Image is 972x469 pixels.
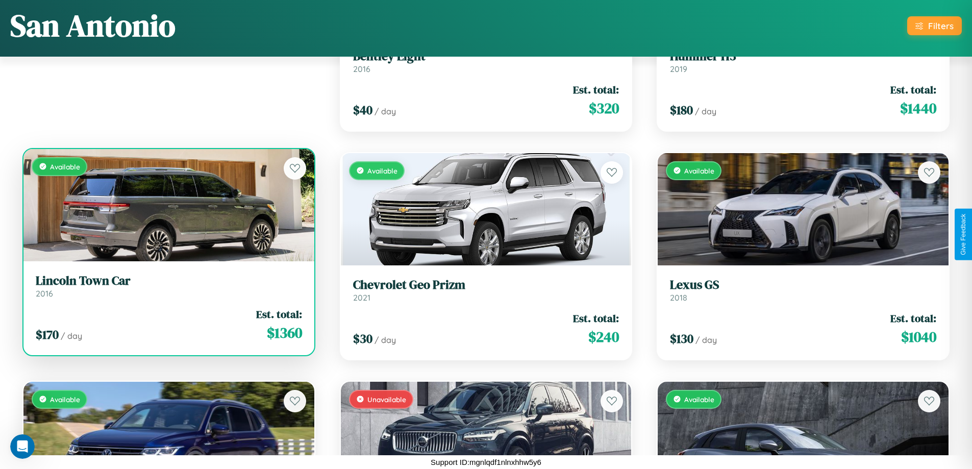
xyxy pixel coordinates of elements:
[353,278,619,303] a: Chevrolet Geo Prizm2021
[901,327,936,347] span: $ 1040
[367,166,397,175] span: Available
[589,98,619,118] span: $ 320
[928,20,954,31] div: Filters
[573,82,619,97] span: Est. total:
[670,49,936,74] a: Hummer H32019
[36,274,302,299] a: Lincoln Town Car2016
[367,395,406,404] span: Unavailable
[670,49,936,64] h3: Hummer H3
[353,278,619,292] h3: Chevrolet Geo Prizm
[684,395,714,404] span: Available
[695,335,717,345] span: / day
[670,292,687,303] span: 2018
[960,214,967,255] div: Give Feedback
[375,335,396,345] span: / day
[890,82,936,97] span: Est. total:
[695,106,716,116] span: / day
[670,330,693,347] span: $ 130
[684,166,714,175] span: Available
[353,102,372,118] span: $ 40
[900,98,936,118] span: $ 1440
[431,455,541,469] p: Support ID: mgnlqdf1nlnxhhw5y6
[375,106,396,116] span: / day
[10,434,35,459] iframe: Intercom live chat
[670,102,693,118] span: $ 180
[353,49,619,74] a: Bentley Eight2016
[256,307,302,322] span: Est. total:
[50,162,80,171] span: Available
[353,64,370,74] span: 2016
[588,327,619,347] span: $ 240
[573,311,619,326] span: Est. total:
[36,288,53,299] span: 2016
[10,5,176,46] h1: San Antonio
[907,16,962,35] button: Filters
[670,278,936,292] h3: Lexus GS
[670,64,687,74] span: 2019
[61,331,82,341] span: / day
[50,395,80,404] span: Available
[353,292,370,303] span: 2021
[36,274,302,288] h3: Lincoln Town Car
[267,323,302,343] span: $ 1360
[36,326,59,343] span: $ 170
[670,278,936,303] a: Lexus GS2018
[353,49,619,64] h3: Bentley Eight
[353,330,372,347] span: $ 30
[890,311,936,326] span: Est. total:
